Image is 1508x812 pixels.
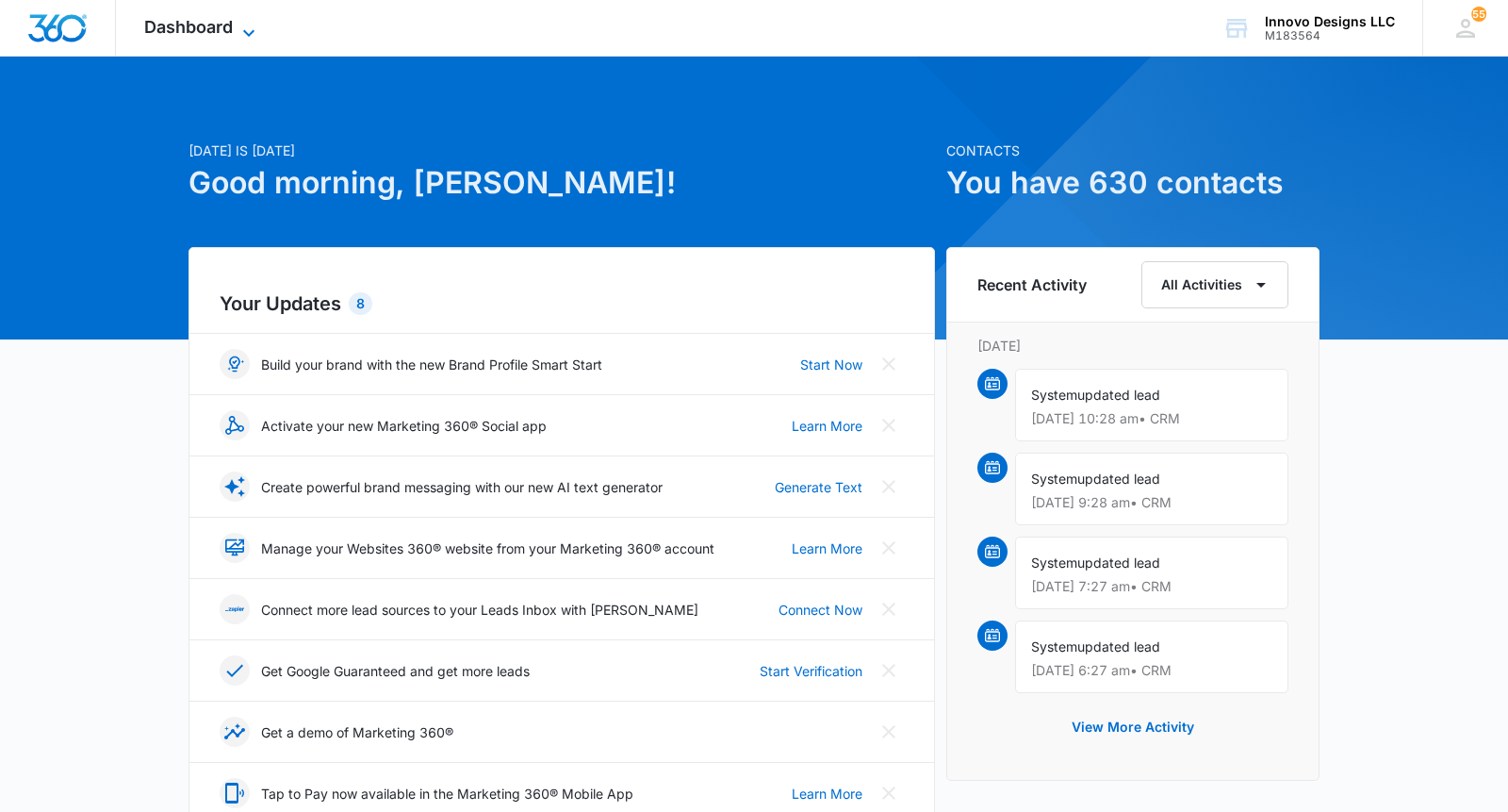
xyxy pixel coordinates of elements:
p: Activate your new Marketing 360® Social app [261,416,547,436]
button: Close [874,717,904,747]
p: Create powerful brand messaging with our new AI text generator [261,477,663,497]
p: [DATE] 6:27 am • CRM [1031,664,1272,677]
p: Manage your Websites 360® website from your Marketing 360® account [261,539,714,558]
button: Close [874,349,904,379]
span: 55 [1471,7,1486,22]
span: updated lead [1077,638,1160,655]
h1: You have 630 contacts [946,160,1319,206]
p: [DATE] [977,336,1288,356]
h6: Recent Activity [977,273,1087,296]
p: [DATE] 9:28 am • CRM [1031,496,1272,509]
div: account name [1265,14,1395,29]
p: [DATE] is [DATE] [188,141,935,160]
p: [DATE] 10:28 am • CRM [1031,412,1272,425]
p: Get Google Guaranteed and get more leads [261,661,530,681]
p: Tap to Pay now available in the Marketing 360® Mobile App [261,784,633,804]
span: System [1031,638,1077,655]
h2: Your Updates [220,290,904,318]
p: Connect more lead sources to your Leads Inbox with [PERSON_NAME] [261,600,698,620]
button: View More Activity [1053,704,1213,750]
div: 8 [349,292,372,315]
a: Learn More [792,416,862,436]
p: [DATE] 7:27 am • CRM [1031,580,1272,593]
a: Start Verification [760,661,862,681]
button: Close [874,533,904,563]
span: updated lead [1077,555,1160,571]
span: System [1031,387,1077,403]
span: updated lead [1077,387,1160,403]
button: Close [874,410,904,440]
button: Close [874,778,904,808]
a: Connect Now [779,600,862,620]
div: account id [1265,29,1395,42]
span: Dashboard [144,17,233,37]
button: Close [874,594,904,624]
a: Generate Text [775,477,862,497]
div: notifications count [1471,7,1486,22]
span: updated lead [1077,471,1160,487]
p: Get a demo of Marketing 360® [261,722,453,742]
p: Contacts [946,141,1319,160]
button: Close [874,655,904,686]
p: Build your brand with the new Brand Profile Smart Start [261,355,602,374]
button: Close [874,472,904,502]
span: System [1031,471,1077,487]
h1: Good morning, [PERSON_NAME]! [188,160,935,206]
a: Learn More [792,539,862,558]
a: Start Now [800,355,862,374]
span: System [1031,555,1077,571]
a: Learn More [792,784,862,804]
button: All Activities [1141,261,1288,308]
